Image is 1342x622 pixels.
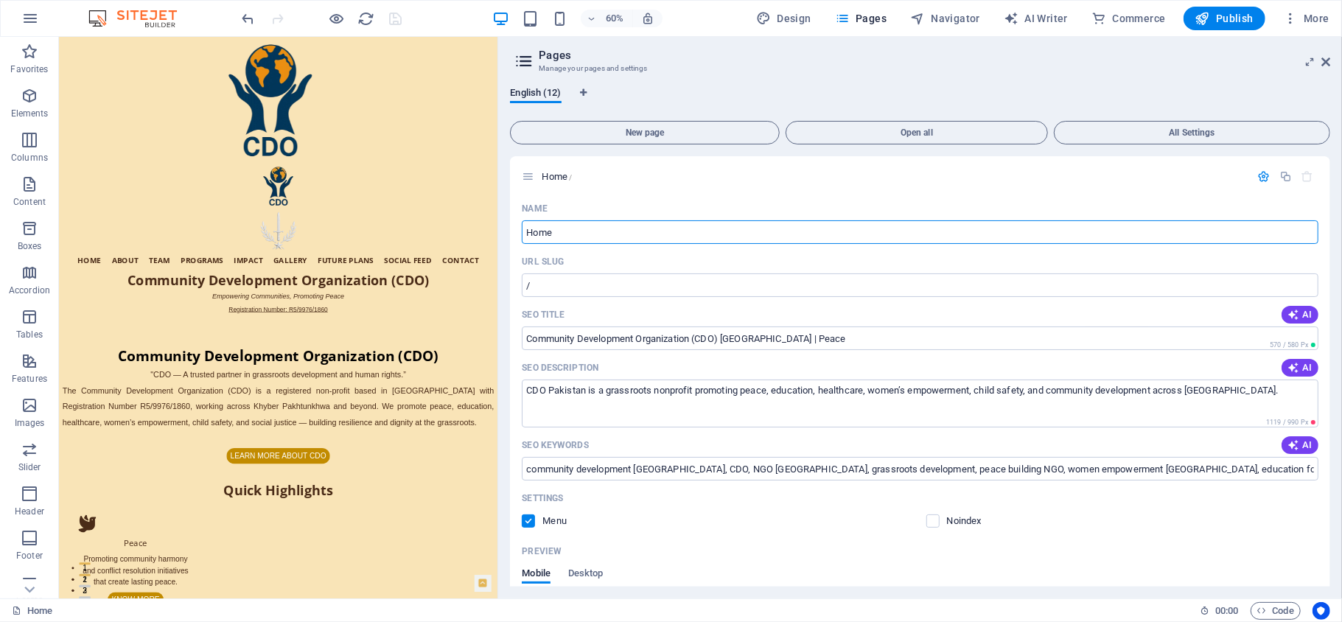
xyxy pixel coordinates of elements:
[522,326,1318,350] input: The page title in search results and browser tabs
[522,362,598,374] label: The text in search results and social media
[1257,602,1294,620] span: Code
[522,380,1318,427] textarea: The text in search results and social media
[1060,128,1324,137] span: All Settings
[6,213,725,500] div: Hero Banner
[12,602,52,620] a: Click to cancel selection. Double-click to open Pages
[510,87,1330,115] div: Language Tabs
[12,373,47,385] p: Features
[10,63,48,75] p: Favorites
[517,128,772,137] span: New page
[1282,436,1318,454] button: AI
[750,7,817,30] button: Design
[15,506,44,517] p: Header
[1263,417,1318,427] span: Calculated pixel length in search results
[835,11,887,26] span: Pages
[522,565,551,585] span: Mobile
[328,10,346,27] button: Click here to leave preview mode and continue editing
[1277,7,1335,30] button: More
[358,10,375,27] i: Reload page
[1091,11,1166,26] span: Commerce
[1251,602,1301,620] button: Code
[1313,602,1330,620] button: Usercentrics
[603,10,626,27] h6: 60%
[85,10,195,27] img: Editor Logo
[522,256,564,268] label: Last part of the URL for this page
[1282,306,1318,324] button: AI
[539,62,1301,75] h3: Manage your pages and settings
[1287,309,1313,321] span: AI
[240,10,257,27] button: undo
[522,256,564,268] p: URL SLUG
[510,84,561,105] span: English (12)
[1004,11,1068,26] span: AI Writer
[1287,362,1313,374] span: AI
[542,514,590,528] p: Define if you want this page to be shown in auto-generated navigation.
[1287,439,1313,451] span: AI
[786,121,1048,144] button: Open all
[568,565,604,585] span: Desktop
[522,203,547,214] p: Name
[1184,7,1265,30] button: Publish
[910,11,980,26] span: Navigator
[16,550,43,562] p: Footer
[1226,605,1228,616] span: :
[542,171,573,182] span: Click to open page
[11,108,49,119] p: Elements
[1270,341,1308,349] span: 570 / 580 Px
[18,240,42,252] p: Boxes
[1282,359,1318,377] button: AI
[756,11,811,26] span: Design
[522,439,588,451] p: SEO Keywords
[947,514,995,528] p: Instruct search engines to exclude this page from search results.
[13,196,46,208] p: Content
[522,309,565,321] p: SEO Title
[11,152,48,164] p: Columns
[998,7,1074,30] button: AI Writer
[1200,602,1239,620] h6: Session time
[792,128,1041,137] span: Open all
[750,7,817,30] div: Design (Ctrl+Alt+Y)
[1267,340,1318,350] span: Calculated pixel length in search results
[240,10,257,27] i: Undo: Change pages (Ctrl+Z)
[522,545,562,557] p: Preview of your page in search results
[581,10,633,27] button: 60%
[510,121,779,144] button: New page
[522,362,598,374] p: SEO Description
[829,7,892,30] button: Pages
[1054,121,1330,144] button: All Settings
[1266,419,1308,426] span: 1119 / 990 Px
[569,173,572,181] span: /
[522,492,563,504] p: Settings
[522,273,1318,297] input: Last part of the URL for this page
[1283,11,1329,26] span: More
[1086,7,1172,30] button: Commerce
[1195,11,1254,26] span: Publish
[1301,170,1314,183] div: The startpage cannot be deleted
[18,461,41,473] p: Slider
[15,417,45,429] p: Images
[16,329,43,340] p: Tables
[522,567,603,595] div: Preview
[9,284,50,296] p: Accordion
[357,10,375,27] button: reload
[1215,602,1238,620] span: 00 00
[539,49,1330,62] h2: Pages
[538,172,1251,181] div: Home/
[1258,170,1271,183] div: Settings
[1279,170,1292,183] div: Duplicate
[522,309,565,321] label: The page title in search results and browser tabs
[641,12,654,25] i: On resize automatically adjust zoom level to fit chosen device.
[904,7,986,30] button: Navigator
